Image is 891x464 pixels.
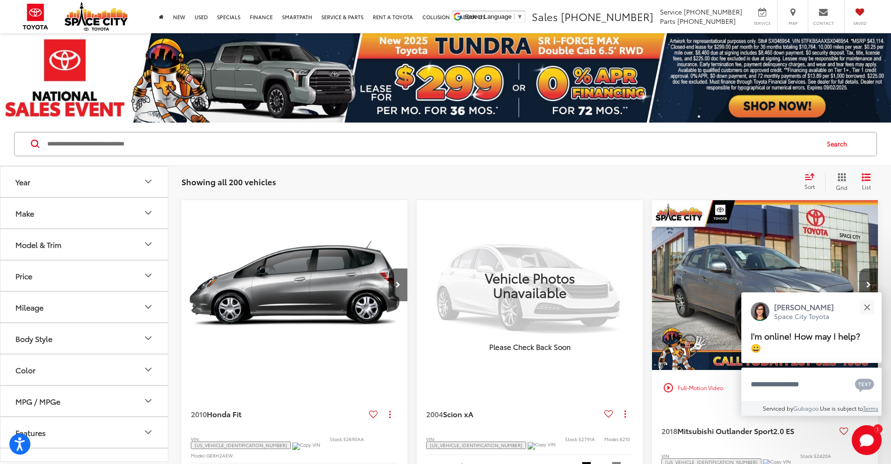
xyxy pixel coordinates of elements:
[191,435,200,442] span: VIN:
[517,13,523,20] span: ▼
[443,408,473,419] span: Scion xA
[624,410,626,418] span: dropdown dots
[561,9,653,24] span: [PHONE_NUMBER]
[852,425,882,455] svg: Start Chat
[620,435,630,442] span: 6210
[857,297,877,317] button: Close
[774,312,834,321] p: Space City Toyota
[191,442,291,449] button: [US_VEHICLE_IDENTIFICATION_NUMBER]
[191,409,365,419] a: 2010Honda Fit
[661,452,671,459] span: VIN:
[465,13,512,20] span: Select Language
[859,268,878,301] button: Next image
[855,173,878,191] button: List View
[852,374,877,395] button: Chat with SMS
[741,292,882,416] div: Close[PERSON_NAME]Space City ToyotaI'm online! How may I help? 😀Type your messageChat with SMSSen...
[465,13,523,20] a: Select Language​
[677,16,736,26] span: [PHONE_NUMBER]
[143,301,154,312] div: Mileage
[389,411,391,418] span: dropdown dots
[863,404,878,412] a: Terms
[343,435,364,442] span: 52690AA
[143,270,154,281] div: Price
[652,200,879,370] div: 2018 Mitsubishi Outlander Sport 2.0 ES 0
[15,303,43,312] div: Mileage
[46,133,818,155] input: Search by Make, Model, or Keyword
[532,9,558,24] span: Sales
[804,182,815,190] span: Sort
[813,20,834,26] span: Contact
[661,426,836,436] a: 2018Mitsubishi Outlander Sport2.0 ES
[814,452,831,459] span: 52420A
[330,435,343,442] span: Stock:
[852,423,869,439] button: Actions
[0,417,169,448] button: FeaturesFeatures
[0,229,169,260] button: Model & TrimModel & Trim
[292,442,320,450] img: Copy VIN
[207,408,241,419] span: Honda Fit
[191,408,207,419] span: 2010
[752,20,773,26] span: Service
[206,452,233,459] span: GE8H2AEW
[741,368,882,401] textarea: Type your message
[65,2,128,31] img: Space City Toyota
[660,7,682,16] span: Service
[15,428,46,437] div: Features
[763,404,793,412] span: Serviced by
[661,425,677,436] span: 2018
[0,167,169,197] button: YearYear
[782,20,803,26] span: Map
[773,425,794,436] span: 2.0 ES
[426,408,443,419] span: 2004
[818,132,861,156] button: Search
[143,176,154,187] div: Year
[0,355,169,385] button: ColorColor
[677,425,773,436] span: Mitsubishi Outlander Sport
[181,176,276,187] span: Showing all 200 vehicles
[417,200,643,370] a: VIEW_DETAILS
[800,173,825,191] button: Select sort value
[836,183,848,191] span: Grid
[181,200,408,370] div: 2010 Honda Fit Base 0
[684,7,742,16] span: [PHONE_NUMBER]
[514,13,514,20] span: ​
[852,425,882,455] button: Toggle Chat Window
[0,292,169,322] button: MileageMileage
[417,200,643,370] img: Vehicle Photos Unavailable Please Check Back Soon
[820,404,863,412] span: Use is subject to
[382,406,398,422] button: Actions
[660,16,675,26] span: Parts
[0,386,169,416] button: MPG / MPGeMPG / MPGe
[751,330,860,354] span: I'm online! How may I help? 😀
[143,239,154,250] div: Model & Trim
[143,427,154,438] div: Features
[579,435,595,442] span: 52791A
[825,173,855,191] button: Grid View
[774,302,834,312] p: [PERSON_NAME]
[15,209,34,217] div: Make
[800,452,814,459] span: Stock:
[15,397,60,406] div: MPG / MPGe
[565,435,579,442] span: Stock:
[181,200,408,371] img: 2010 Honda Fit Base FWD
[143,333,154,344] div: Body Style
[652,200,879,371] img: 2018 Mitsubishi Outlander Sport 2.0 ES 4x2
[143,364,154,375] div: Color
[652,200,879,370] a: 2018 Mitsubishi Outlander Sport 2.0 ES 4x22018 Mitsubishi Outlander Sport 2.0 ES 4x22018 Mitsubis...
[15,365,36,374] div: Color
[793,404,820,412] a: Gubagoo.
[855,377,874,392] svg: Text
[862,183,871,191] span: List
[426,409,601,419] a: 2004Scion xA
[0,323,169,354] button: Body StyleBody Style
[617,406,633,422] button: Actions
[15,334,52,343] div: Body Style
[191,452,206,459] span: Model:
[528,442,556,449] img: Copy VIN
[0,198,169,228] button: MakeMake
[15,240,61,249] div: Model & Trim
[604,435,620,442] span: Model:
[0,261,169,291] button: PricePrice
[15,271,32,280] div: Price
